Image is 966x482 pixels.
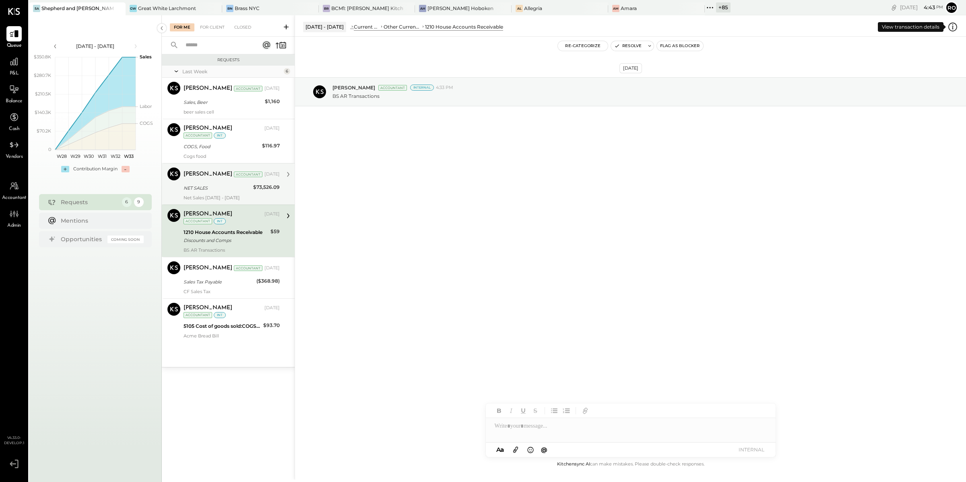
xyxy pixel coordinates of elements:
[184,184,251,192] div: NET SALES
[0,178,28,202] a: Accountant
[184,195,280,201] div: Net Sales [DATE] - [DATE]
[57,153,67,159] text: W28
[34,72,51,78] text: $280.7K
[7,222,21,230] span: Admin
[230,23,255,31] div: Closed
[214,132,226,139] div: int
[419,5,426,12] div: AH
[134,197,144,207] div: 9
[900,4,943,11] div: [DATE]
[264,171,280,178] div: [DATE]
[332,93,380,99] p: BS AR Transactions
[122,166,130,172] div: -
[184,143,260,151] div: COGS, Food
[331,5,403,12] div: BCM1: [PERSON_NAME] Kitchen Bar Market
[83,153,93,159] text: W30
[61,166,69,172] div: +
[256,277,280,285] div: ($368.98)
[7,42,22,50] span: Queue
[70,153,80,159] text: W29
[264,211,280,217] div: [DATE]
[35,110,51,115] text: $140.3K
[234,86,262,91] div: Accountant
[263,321,280,329] div: $93.70
[226,5,233,12] div: BN
[140,54,152,60] text: Sales
[619,63,642,73] div: [DATE]
[530,405,541,416] button: Strikethrough
[410,85,434,91] div: Internal
[234,265,262,271] div: Accountant
[558,41,608,51] button: Re-Categorize
[35,91,51,97] text: $210.5K
[516,5,523,12] div: Al
[107,236,144,243] div: Coming Soon
[182,68,282,75] div: Last Week
[184,264,232,272] div: [PERSON_NAME]
[6,98,23,105] span: Balance
[425,23,503,30] div: 1210 House Accounts Receivable
[611,41,645,51] button: Resolve
[184,85,232,93] div: [PERSON_NAME]
[262,142,280,150] div: $116.97
[140,103,152,109] text: Labor
[0,206,28,230] a: Admin
[184,228,268,236] div: 1210 House Accounts Receivable
[549,405,559,416] button: Unordered List
[130,5,137,12] div: GW
[621,5,637,12] div: Amara
[170,23,194,31] div: For Me
[214,312,226,318] div: int
[9,126,19,133] span: Cash
[184,312,212,318] div: Accountant
[184,236,268,244] div: Discounts and Comps
[73,166,118,172] div: Contribution Margin
[34,54,51,60] text: $350.8K
[184,289,280,294] div: CF Sales Tax
[184,170,232,178] div: [PERSON_NAME]
[184,218,212,224] div: Accountant
[41,5,114,12] div: Shepherd and [PERSON_NAME]
[6,153,23,161] span: Vendors
[37,128,51,134] text: $70.2K
[264,305,280,311] div: [DATE]
[184,132,212,139] div: Accountant
[184,124,232,132] div: [PERSON_NAME]
[323,5,330,12] div: BR
[378,85,407,91] div: Accountant
[541,446,547,453] span: @
[111,153,120,159] text: W32
[0,137,28,161] a: Vendors
[945,1,958,14] button: Ro
[61,217,140,225] div: Mentions
[235,5,260,12] div: Brass NYC
[284,68,290,74] div: 6
[184,278,254,286] div: Sales Tax Payable
[518,405,528,416] button: Underline
[878,22,943,32] div: View transaction details
[524,5,542,12] div: Allegria
[354,23,380,30] div: Current Assets
[2,194,27,202] span: Accountant
[184,98,262,106] div: Sales, Beer
[384,23,421,30] div: Other Current Assets
[122,197,132,207] div: 6
[270,228,280,236] div: $59
[0,26,28,50] a: Queue
[427,5,493,12] div: [PERSON_NAME] Hoboken
[184,153,280,159] div: Cogs food
[539,445,550,455] button: @
[234,172,262,177] div: Accountant
[184,210,232,218] div: [PERSON_NAME]
[264,125,280,132] div: [DATE]
[214,218,226,224] div: int
[436,85,453,91] span: 4:33 PM
[890,3,898,12] div: copy link
[140,120,153,126] text: COGS
[303,22,346,32] div: [DATE] - [DATE]
[184,333,280,339] div: Acme Bread Bill
[138,5,196,12] div: Great White Larchmont
[0,110,28,133] a: Cash
[10,70,19,77] span: P&L
[561,405,572,416] button: Ordered List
